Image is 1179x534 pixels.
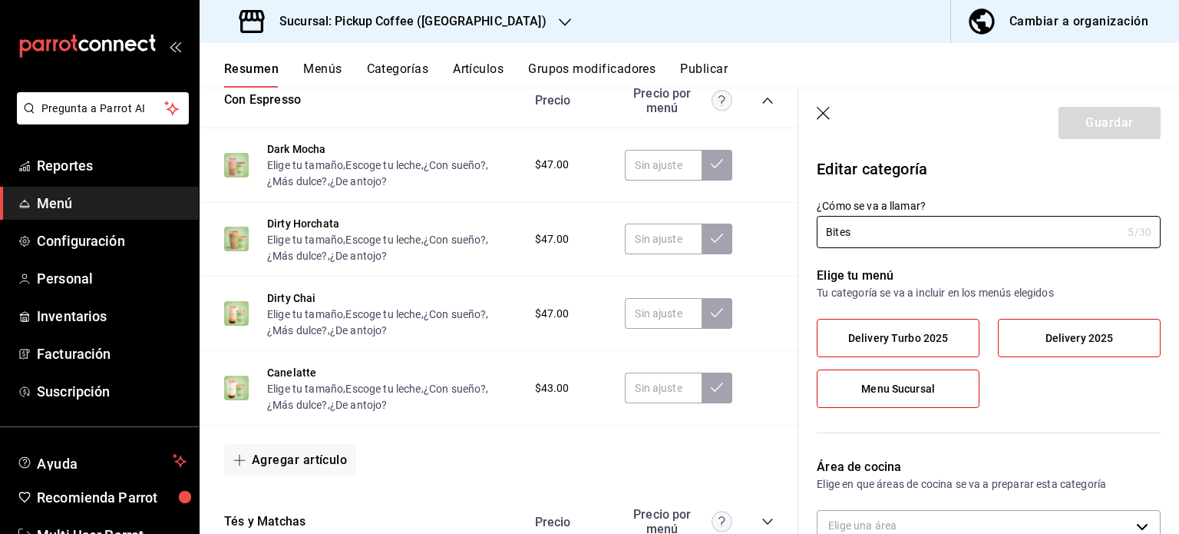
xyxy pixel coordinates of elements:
[625,150,702,181] input: Sin ajuste
[224,301,249,326] img: Preview
[680,61,728,88] button: Publicar
[817,458,1161,476] p: Área de cocina
[424,232,487,247] button: ¿Con sueño?
[37,155,187,176] span: Reportes
[345,381,421,396] button: Escoge tu leche
[1009,11,1148,32] div: Cambiar a organización
[224,227,249,251] img: Preview
[17,92,189,124] button: Pregunta a Parrot AI
[535,306,570,322] span: $47.00
[345,158,421,173] button: Escoge tu leche
[267,307,343,322] button: Elige tu tamaño
[303,61,342,88] button: Menús
[817,201,1161,211] label: ¿Cómo se va a llamar?
[267,232,343,247] button: Elige tu tamaño
[267,216,339,231] button: Dirty Horchata
[267,380,520,413] div: , , , ,
[861,383,935,396] span: Menu Sucursal
[761,516,774,528] button: collapse-category-row
[267,158,343,173] button: Elige tu tamaño
[817,267,1161,285] p: Elige tu menú
[330,174,388,189] button: ¿De antojo?
[267,306,520,339] div: , , , ,
[528,61,656,88] button: Grupos modificadores
[41,101,165,117] span: Pregunta a Parrot AI
[224,91,301,109] button: Con Espresso
[330,397,388,413] button: ¿De antojo?
[267,157,520,190] div: , , , ,
[37,343,187,364] span: Facturación
[224,513,305,531] button: Tés y Matchas
[625,373,702,403] input: Sin ajuste
[520,93,618,108] div: Precio
[625,224,702,254] input: Sin ajuste
[267,365,316,380] button: Canelatte
[330,248,388,264] button: ¿De antojo?
[535,231,570,247] span: $47.00
[37,487,187,508] span: Recomienda Parrot
[267,174,328,189] button: ¿Más dulce?
[37,231,187,251] span: Configuración
[345,307,421,322] button: Escoge tu leche
[37,306,187,327] span: Inventarios
[267,323,328,338] button: ¿Más dulce?
[330,323,388,338] button: ¿De antojo?
[424,158,487,173] button: ¿Con sueño?
[848,332,949,345] span: Delivery Turbo 2025
[224,444,356,476] button: Agregar artículo
[267,12,547,31] h3: Sucursal: Pickup Coffee ([GEOGRAPHIC_DATA])
[267,290,316,306] button: Dirty Chai
[520,515,618,529] div: Precio
[535,380,570,396] span: $43.00
[37,193,187,214] span: Menú
[37,268,187,289] span: Personal
[1045,332,1114,345] span: Delivery 2025
[224,153,249,177] img: Preview
[267,397,328,413] button: ¿Más dulce?
[224,376,249,400] img: Preview
[625,86,732,115] div: Precio por menú
[424,307,487,322] button: ¿Con sueño?
[817,285,1161,300] p: Tu categoría se va a incluir en los menús elegidos
[267,248,328,264] button: ¿Más dulce?
[367,61,429,88] button: Categorías
[424,381,487,396] button: ¿Con sueño?
[761,95,774,107] button: collapse-category-row
[37,381,187,402] span: Suscripción
[828,519,897,532] span: Elige una área
[1128,224,1151,240] div: 5 /30
[267,141,326,157] button: Dark Mocha
[224,61,1179,88] div: navigation tabs
[267,381,343,396] button: Elige tu tamaño
[37,452,167,470] span: Ayuda
[345,232,421,247] button: Escoge tu leche
[169,40,181,52] button: open_drawer_menu
[817,476,1161,492] p: Elige en que áreas de cocina se va a preparar esta categoría
[453,61,504,88] button: Artículos
[267,231,520,264] div: , , , ,
[817,158,1161,181] p: Editar categoría
[625,298,702,329] input: Sin ajuste
[535,157,570,173] span: $47.00
[224,61,279,88] button: Resumen
[11,111,189,128] a: Pregunta a Parrot AI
